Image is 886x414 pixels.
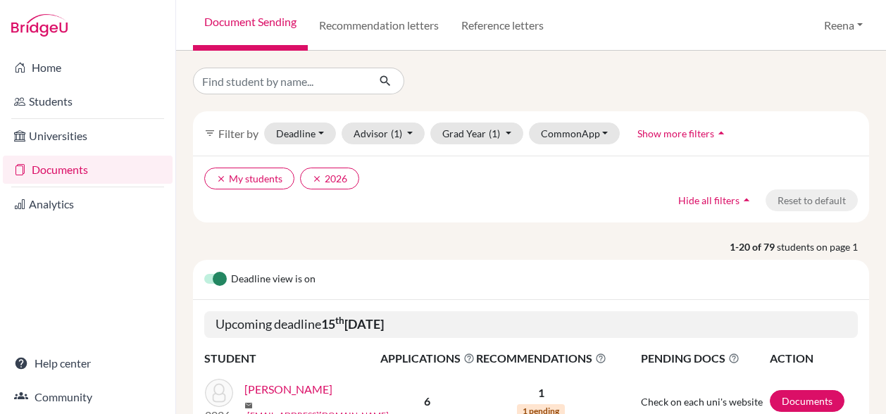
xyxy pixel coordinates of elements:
b: 6 [424,394,430,408]
span: Deadline view is on [231,271,316,288]
a: Documents [770,390,844,412]
i: clear [216,174,226,184]
button: clearMy students [204,168,294,189]
span: Show more filters [637,127,714,139]
th: STUDENT [204,349,380,368]
span: Hide all filters [678,194,740,206]
button: Hide all filtersarrow_drop_up [666,189,766,211]
button: Deadline [264,123,336,144]
span: (1) [391,127,402,139]
span: APPLICATIONS [380,350,475,367]
span: mail [244,401,253,410]
i: arrow_drop_up [740,193,754,207]
a: Universities [3,122,173,150]
img: Bridge-U [11,14,68,37]
span: Check on each uni's website [641,396,763,408]
button: Reena [818,12,869,39]
a: Documents [3,156,173,184]
a: Home [3,54,173,82]
th: ACTION [769,349,858,368]
strong: 1-20 of 79 [730,239,777,254]
b: 15 [DATE] [321,316,384,332]
span: students on page 1 [777,239,869,254]
button: Reset to default [766,189,858,211]
a: Community [3,383,173,411]
img: Alsaffar, Zahraa [205,379,233,407]
p: 1 [476,384,606,401]
button: clear2026 [300,168,359,189]
span: (1) [489,127,500,139]
i: arrow_drop_up [714,126,728,140]
a: [PERSON_NAME] [244,381,332,398]
span: Filter by [218,127,258,140]
span: RECOMMENDATIONS [476,350,606,367]
button: CommonApp [529,123,620,144]
button: Show more filtersarrow_drop_up [625,123,740,144]
a: Analytics [3,190,173,218]
sup: th [335,315,344,326]
h5: Upcoming deadline [204,311,858,338]
button: Advisor(1) [342,123,425,144]
input: Find student by name... [193,68,368,94]
button: Grad Year(1) [430,123,523,144]
span: PENDING DOCS [641,350,769,367]
a: Students [3,87,173,115]
a: Help center [3,349,173,377]
i: clear [312,174,322,184]
i: filter_list [204,127,216,139]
